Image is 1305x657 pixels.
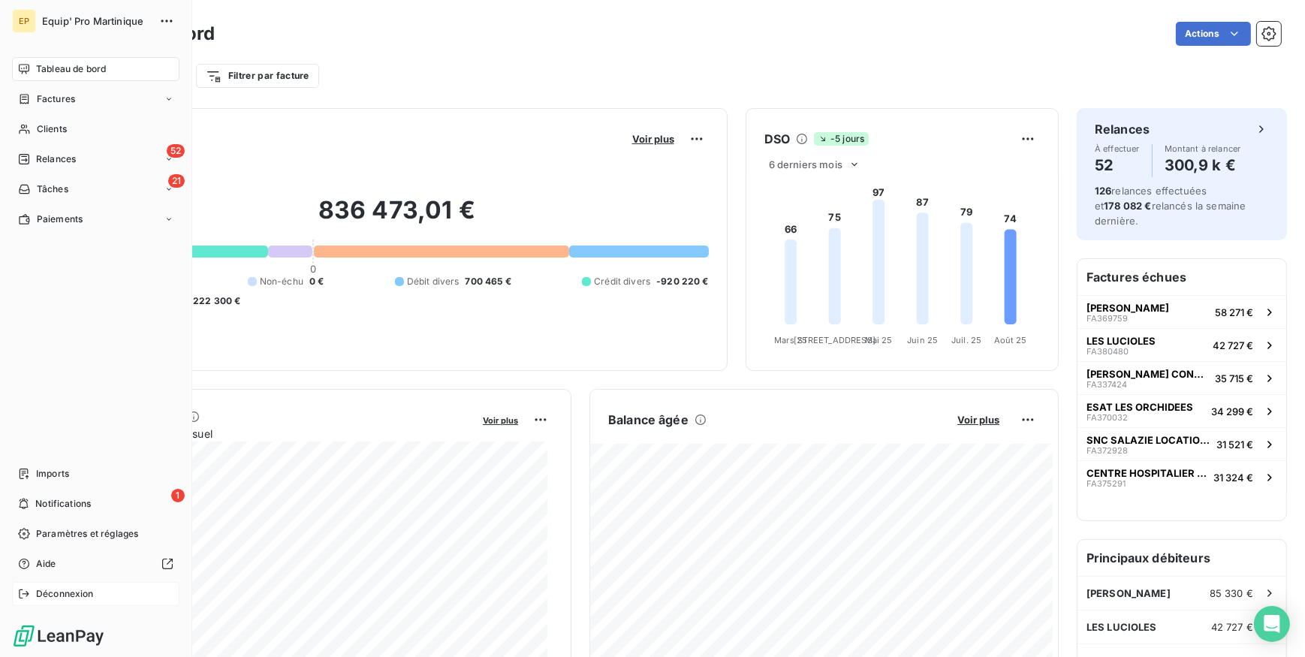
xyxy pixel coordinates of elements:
[1095,185,1246,227] span: relances effectuées et relancés la semaine dernière.
[628,132,679,146] button: Voir plus
[12,522,179,546] a: Paramètres et réglages
[407,275,460,288] span: Débit divers
[1211,405,1253,417] span: 34 299 €
[36,467,69,481] span: Imports
[12,147,179,171] a: 52Relances
[260,275,303,288] span: Non-échu
[36,557,56,571] span: Aide
[12,177,179,201] a: 21Tâches
[1077,540,1286,576] h6: Principaux débiteurs
[168,174,185,188] span: 21
[37,212,83,226] span: Paiements
[1077,361,1286,394] button: [PERSON_NAME] CONCEPTFA33742435 715 €
[1095,185,1111,197] span: 126
[465,275,511,288] span: 700 465 €
[36,587,94,601] span: Déconnexion
[907,335,938,345] tspan: Juin 25
[774,335,807,345] tspan: Mars 25
[1086,347,1129,356] span: FA380480
[1104,200,1151,212] span: 178 082 €
[608,411,689,429] h6: Balance âgée
[36,152,76,166] span: Relances
[12,9,36,33] div: EP
[36,527,138,541] span: Paramètres et réglages
[764,130,790,148] h6: DSO
[1077,295,1286,328] button: [PERSON_NAME]FA36975958 271 €
[1077,328,1286,361] button: LES LUCIOLESFA38048042 727 €
[632,133,674,145] span: Voir plus
[1077,259,1286,295] h6: Factures échues
[167,144,185,158] span: 52
[594,275,650,288] span: Crédit divers
[12,207,179,231] a: Paiements
[37,122,67,136] span: Clients
[1077,460,1286,493] button: CENTRE HOSPITALIER NORD CARAIBESFA37529131 324 €
[1215,372,1253,384] span: 35 715 €
[1165,144,1241,153] span: Montant à relancer
[951,335,981,345] tspan: Juil. 25
[85,426,472,442] span: Chiffre d'affaires mensuel
[1077,427,1286,460] button: SNC SALAZIE LOCATION 3361FA37292831 521 €
[1077,394,1286,427] button: ESAT LES ORCHIDEESFA37003234 299 €
[1213,472,1253,484] span: 31 324 €
[85,195,709,240] h2: 836 473,01 €
[1086,368,1209,380] span: [PERSON_NAME] CONCEPT
[1210,587,1253,599] span: 85 330 €
[794,335,875,345] tspan: [STREET_ADDRESS]
[1086,479,1126,488] span: FA375291
[1086,413,1128,422] span: FA370032
[310,263,316,275] span: 0
[1086,587,1171,599] span: [PERSON_NAME]
[1086,302,1169,314] span: [PERSON_NAME]
[309,275,324,288] span: 0 €
[769,158,842,170] span: 6 derniers mois
[12,87,179,111] a: Factures
[1211,621,1253,633] span: 42 727 €
[1165,153,1241,177] h4: 300,9 k €
[1086,335,1156,347] span: LES LUCIOLES
[864,335,892,345] tspan: Mai 25
[12,117,179,141] a: Clients
[12,624,105,648] img: Logo LeanPay
[37,92,75,106] span: Factures
[1254,606,1290,642] div: Open Intercom Messenger
[1086,380,1127,389] span: FA337424
[483,415,518,426] span: Voir plus
[1095,120,1150,138] h6: Relances
[814,132,869,146] span: -5 jours
[37,182,68,196] span: Tâches
[1215,306,1253,318] span: 58 271 €
[42,15,150,27] span: Equip' Pro Martinique
[993,335,1026,345] tspan: Août 25
[35,497,91,511] span: Notifications
[12,462,179,486] a: Imports
[36,62,106,76] span: Tableau de bord
[12,57,179,81] a: Tableau de bord
[1095,153,1140,177] h4: 52
[188,294,241,308] span: -222 300 €
[1213,339,1253,351] span: 42 727 €
[1086,446,1128,455] span: FA372928
[1086,434,1210,446] span: SNC SALAZIE LOCATION 3361
[171,489,185,502] span: 1
[1086,621,1157,633] span: LES LUCIOLES
[953,413,1004,426] button: Voir plus
[1176,22,1251,46] button: Actions
[12,552,179,576] a: Aide
[656,275,709,288] span: -920 220 €
[957,414,999,426] span: Voir plus
[1095,144,1140,153] span: À effectuer
[1216,439,1253,451] span: 31 521 €
[1086,401,1193,413] span: ESAT LES ORCHIDEES
[1086,467,1207,479] span: CENTRE HOSPITALIER NORD CARAIBES
[478,413,523,426] button: Voir plus
[1086,314,1128,323] span: FA369759
[196,64,319,88] button: Filtrer par facture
